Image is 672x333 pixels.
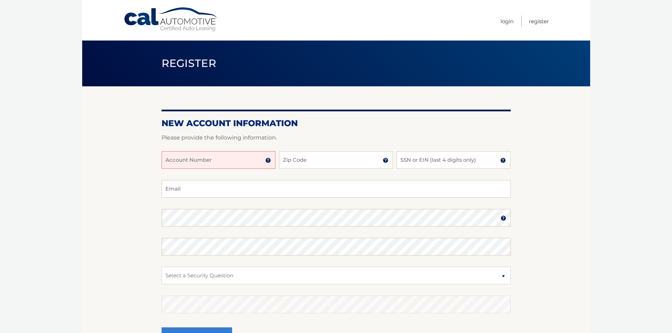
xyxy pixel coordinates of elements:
[383,158,388,163] img: tooltip.svg
[162,151,276,169] input: Account Number
[396,151,510,169] input: SSN or EIN (last 4 digits only)
[529,16,549,27] a: Register
[501,16,514,27] a: Login
[501,215,506,221] img: tooltip.svg
[162,133,511,143] p: Please provide the following information.
[265,158,271,163] img: tooltip.svg
[162,180,511,198] input: Email
[500,158,506,163] img: tooltip.svg
[162,57,217,70] span: Register
[279,151,393,169] input: Zip Code
[162,118,511,129] h2: New Account Information
[123,7,219,32] a: Cal Automotive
